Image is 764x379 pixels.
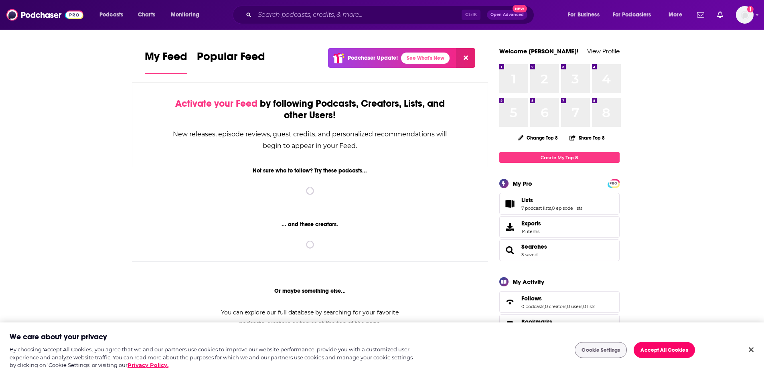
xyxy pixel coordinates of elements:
[513,278,544,286] div: My Activity
[747,6,754,12] svg: Add a profile image
[552,205,582,211] a: 0 episode lists
[521,295,542,302] span: Follows
[736,6,754,24] button: Show profile menu
[562,8,610,21] button: open menu
[714,8,726,22] a: Show notifications dropdown
[462,10,480,20] span: Ctrl K
[197,50,265,74] a: Popular Feed
[172,128,448,152] div: New releases, episode reviews, guest credits, and personalized recommendations will begin to appe...
[145,50,187,74] a: My Feed
[567,304,582,309] a: 0 users
[132,288,488,294] div: Or maybe something else...
[401,53,450,64] a: See What's New
[736,6,754,24] img: User Profile
[521,318,552,325] span: Bookmarks
[521,220,541,227] span: Exports
[502,296,518,308] a: Follows
[613,9,651,20] span: For Podcasters
[669,9,682,20] span: More
[736,6,754,24] span: Logged in as luilaking
[583,304,595,309] a: 0 lists
[544,304,545,309] span: ,
[513,133,563,143] button: Change Top 8
[568,9,600,20] span: For Business
[521,252,537,257] a: 3 saved
[10,346,420,369] div: By choosing 'Accept All Cookies', you agree that we and our partners use cookies to improve our w...
[99,9,123,20] span: Podcasts
[490,13,524,17] span: Open Advanced
[172,98,448,121] div: by following Podcasts, Creators, Lists, and other Users!
[240,6,542,24] div: Search podcasts, credits, & more...
[521,318,568,325] a: Bookmarks
[634,342,695,358] button: Accept All Cookies
[348,55,398,61] p: Podchaser Update!
[175,97,257,109] span: Activate your Feed
[521,304,544,309] a: 0 podcasts
[569,130,605,146] button: Share Top 8
[566,304,567,309] span: ,
[138,9,155,20] span: Charts
[211,307,409,329] div: You can explore our full database by searching for your favorite podcasts, creators or topics at ...
[502,221,518,233] span: Exports
[499,193,620,215] span: Lists
[694,8,707,22] a: Show notifications dropdown
[499,47,579,55] a: Welcome [PERSON_NAME]!
[521,295,595,302] a: Follows
[609,180,618,186] a: PRO
[499,216,620,238] a: Exports
[608,8,663,21] button: open menu
[502,320,518,331] a: Bookmarks
[521,197,533,204] span: Lists
[742,341,760,359] button: Close
[575,342,627,358] button: Cookie Settings
[551,205,552,211] span: ,
[587,47,620,55] a: View Profile
[171,9,199,20] span: Monitoring
[513,5,527,12] span: New
[499,314,620,336] span: Bookmarks
[499,152,620,163] a: Create My Top 8
[197,50,265,68] span: Popular Feed
[132,167,488,174] div: Not sure who to follow? Try these podcasts...
[10,332,107,342] h2: We care about your privacy
[502,245,518,256] a: Searches
[255,8,462,21] input: Search podcasts, credits, & more...
[132,221,488,228] div: ... and these creators.
[165,8,210,21] button: open menu
[499,291,620,313] span: Follows
[502,198,518,209] a: Lists
[128,362,168,368] a: More information about your privacy, opens in a new tab
[145,50,187,68] span: My Feed
[521,205,551,211] a: 7 podcast lists
[521,229,541,234] span: 14 items
[545,304,566,309] a: 0 creators
[521,243,547,250] a: Searches
[499,239,620,261] span: Searches
[487,10,527,20] button: Open AdvancedNew
[663,8,692,21] button: open menu
[6,7,83,22] img: Podchaser - Follow, Share and Rate Podcasts
[94,8,134,21] button: open menu
[521,197,582,204] a: Lists
[133,8,160,21] a: Charts
[513,180,532,187] div: My Pro
[582,304,583,309] span: ,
